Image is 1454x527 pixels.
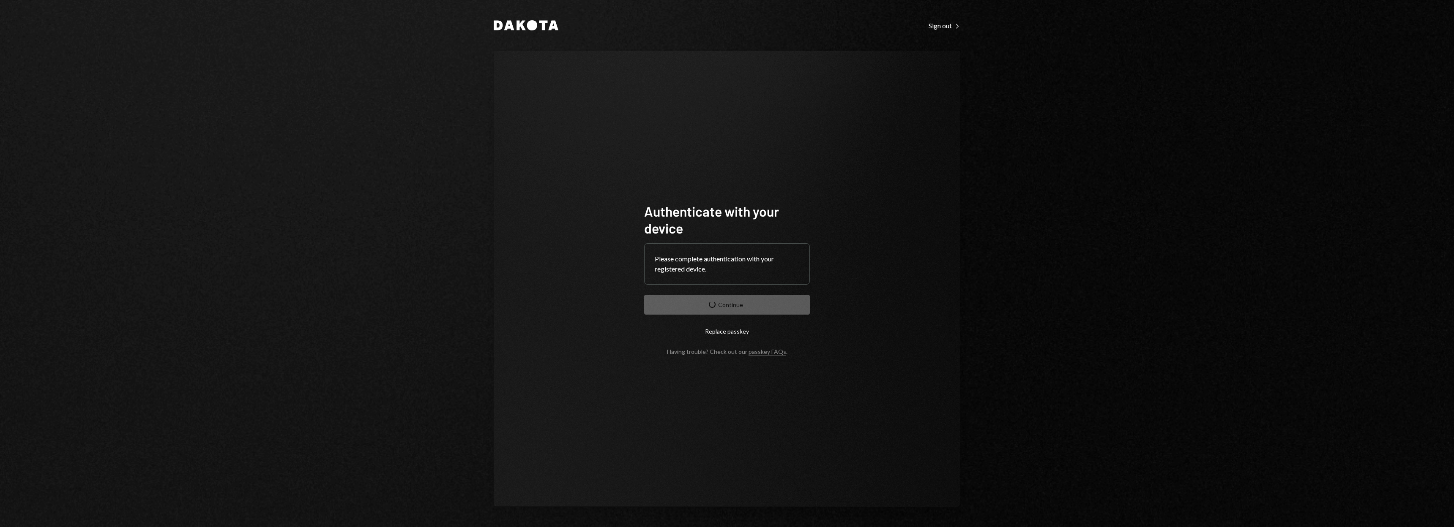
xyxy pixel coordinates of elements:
[929,22,960,30] div: Sign out
[644,321,810,341] button: Replace passkey
[655,254,799,274] div: Please complete authentication with your registered device.
[749,348,786,356] a: passkey FAQs
[644,203,810,236] h1: Authenticate with your device
[667,348,787,355] div: Having trouble? Check out our .
[929,21,960,30] a: Sign out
